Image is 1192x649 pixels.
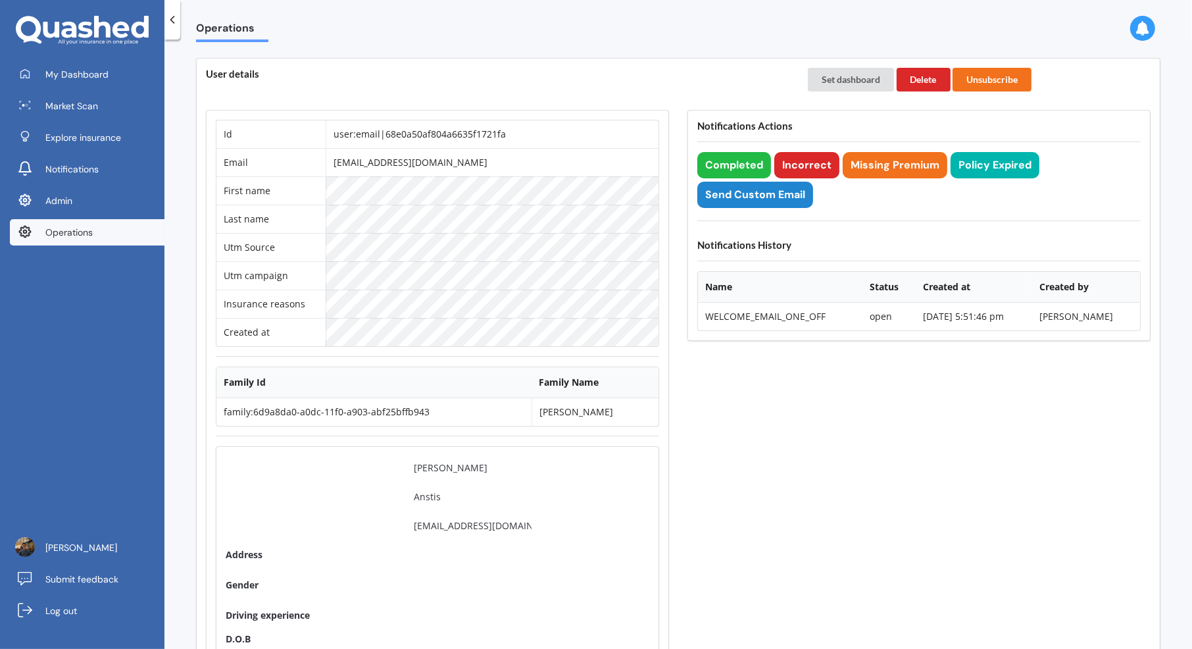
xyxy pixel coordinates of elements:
[808,68,894,91] button: Set dashboard
[45,226,93,239] span: Operations
[402,604,543,627] input: Driving experience
[1032,303,1140,330] td: [PERSON_NAME]
[216,398,532,426] td: family:6d9a8da0-a0dc-11f0-a903-abf25bffb943
[10,61,164,88] a: My Dashboard
[216,205,326,233] td: Last name
[226,609,395,622] span: Driving experience
[897,68,951,91] button: Delete
[774,152,839,178] button: Incorrect
[45,99,98,113] span: Market Scan
[216,148,326,176] td: Email
[216,290,326,318] td: Insurance reasons
[862,272,916,303] th: Status
[45,131,121,144] span: Explore insurance
[862,303,916,330] td: open
[10,156,164,182] a: Notifications
[15,537,35,557] img: ACg8ocJLa-csUtcL-80ItbA20QSwDJeqfJvWfn8fgM9RBEIPTcSLDHdf=s96-c
[326,120,658,148] td: user:email|68e0a50af804a6635f1721fa
[45,194,72,207] span: Admin
[45,163,99,176] span: Notifications
[45,573,118,586] span: Submit feedback
[532,398,658,426] td: [PERSON_NAME]
[216,233,326,261] td: Utm Source
[226,579,259,591] span: Gender
[10,534,164,561] a: [PERSON_NAME]
[951,152,1039,178] button: Policy Expired
[698,303,862,330] td: WELCOME_EMAIL_ONE_OFF
[216,176,326,205] td: First name
[697,239,1141,251] h4: Notifications History
[916,303,1032,330] td: [DATE] 5:51:46 pm
[698,272,862,303] th: Name
[10,598,164,624] a: Log out
[216,367,532,398] th: Family Id
[216,318,326,346] td: Created at
[216,120,326,148] td: Id
[953,68,1031,91] button: Unsubscribe
[216,261,326,290] td: Utm campaign
[226,633,251,646] div: D.O.B
[10,566,164,592] a: Submit feedback
[196,22,268,39] span: Operations
[10,124,164,151] a: Explore insurance
[697,120,1141,132] h4: Notifications Actions
[843,152,947,178] button: Missing Premium
[697,152,771,178] button: Completed
[10,188,164,214] a: Admin
[10,93,164,119] a: Market Scan
[402,543,543,567] input: Address
[45,604,77,617] span: Log out
[45,541,117,554] span: [PERSON_NAME]
[697,182,813,208] button: Send Custom Email
[326,148,658,176] td: [EMAIL_ADDRESS][DOMAIN_NAME]
[226,548,395,561] span: Address
[532,367,658,398] th: Family Name
[206,68,789,80] h4: User details
[45,68,109,81] span: My Dashboard
[916,272,1032,303] th: Created at
[1032,272,1140,303] th: Created by
[10,219,164,246] a: Operations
